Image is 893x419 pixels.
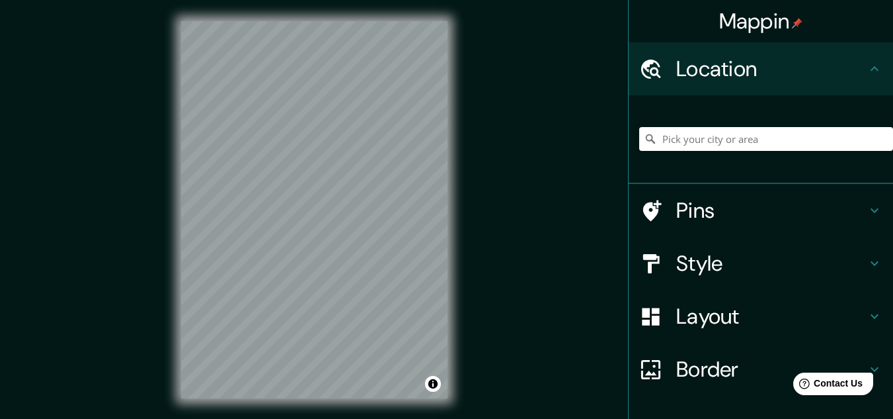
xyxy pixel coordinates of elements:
[775,367,878,404] iframe: Help widget launcher
[639,127,893,151] input: Pick your city or area
[629,237,893,290] div: Style
[629,343,893,396] div: Border
[792,18,802,28] img: pin-icon.png
[676,56,867,82] h4: Location
[719,8,803,34] h4: Mappin
[425,376,441,392] button: Toggle attribution
[676,303,867,330] h4: Layout
[629,184,893,237] div: Pins
[181,21,447,398] canvas: Map
[676,356,867,383] h4: Border
[676,250,867,277] h4: Style
[676,197,867,224] h4: Pins
[629,42,893,95] div: Location
[629,290,893,343] div: Layout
